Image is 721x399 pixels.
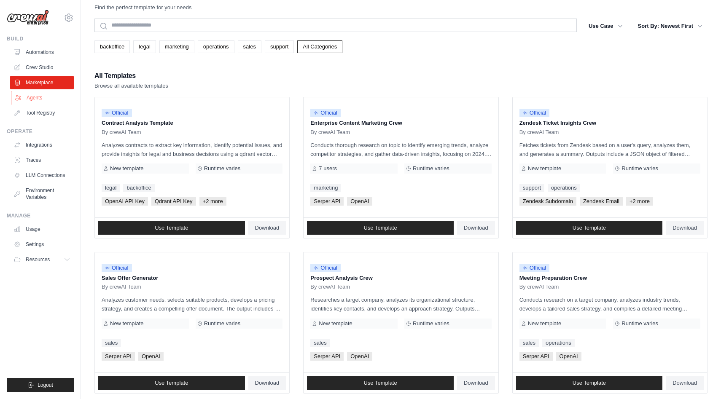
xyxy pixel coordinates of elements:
[519,141,700,158] p: Fetches tickets from Zendesk based on a user's query, analyzes them, and generates a summary. Out...
[110,320,143,327] span: New template
[10,76,74,89] a: Marketplace
[155,380,188,386] span: Use Template
[7,10,49,26] img: Logo
[464,225,488,231] span: Download
[248,221,286,235] a: Download
[633,19,708,34] button: Sort By: Newest First
[11,91,75,104] a: Agents
[519,274,700,282] p: Meeting Preparation Crew
[255,225,280,231] span: Download
[10,222,74,236] a: Usage
[151,197,196,206] span: Qdrant API Key
[307,221,454,235] a: Use Template
[94,3,192,12] p: Find the perfect template for your needs
[519,352,553,361] span: Serper API
[310,264,341,272] span: Official
[94,82,168,90] p: Browse all available templates
[310,339,330,347] a: sales
[10,46,74,59] a: Automations
[159,40,194,53] a: marketing
[310,141,491,158] p: Conducts thorough research on topic to identify emerging trends, analyze competitor strategies, a...
[310,197,344,206] span: Serper API
[457,376,495,390] a: Download
[310,119,491,127] p: Enterprise Content Marketing Crew
[10,153,74,167] a: Traces
[10,169,74,182] a: LLM Connections
[519,197,576,206] span: Zendesk Subdomain
[98,221,245,235] a: Use Template
[310,129,350,136] span: By crewAI Team
[38,382,53,388] span: Logout
[457,221,495,235] a: Download
[204,165,241,172] span: Runtime varies
[102,339,121,347] a: sales
[621,165,658,172] span: Runtime varies
[138,352,164,361] span: OpenAI
[347,352,372,361] span: OpenAI
[204,320,241,327] span: Runtime varies
[102,284,141,290] span: By crewAI Team
[556,352,581,361] span: OpenAI
[265,40,294,53] a: support
[199,197,226,206] span: +2 more
[198,40,234,53] a: operations
[310,352,344,361] span: Serper API
[519,295,700,313] p: Conducts research on a target company, analyzes industry trends, develops a tailored sales strate...
[363,380,397,386] span: Use Template
[155,225,188,231] span: Use Template
[10,61,74,74] a: Crew Studio
[98,376,245,390] a: Use Template
[297,40,342,53] a: All Categories
[626,197,653,206] span: +2 more
[528,165,561,172] span: New template
[310,284,350,290] span: By crewAI Team
[102,141,282,158] p: Analyzes contracts to extract key information, identify potential issues, and provide insights fo...
[673,225,697,231] span: Download
[413,165,449,172] span: Runtime varies
[123,184,154,192] a: backoffice
[519,119,700,127] p: Zendesk Ticket Insights Crew
[573,380,606,386] span: Use Template
[307,376,454,390] a: Use Template
[7,378,74,392] button: Logout
[516,221,663,235] a: Use Template
[7,128,74,135] div: Operate
[102,129,141,136] span: By crewAI Team
[10,253,74,266] button: Resources
[464,380,488,386] span: Download
[248,376,286,390] a: Download
[319,320,352,327] span: New template
[319,165,337,172] span: 7 users
[363,225,397,231] span: Use Template
[519,264,550,272] span: Official
[102,109,132,117] span: Official
[310,109,341,117] span: Official
[347,197,372,206] span: OpenAI
[102,197,148,206] span: OpenAI API Key
[102,184,120,192] a: legal
[102,274,282,282] p: Sales Offer Generator
[310,295,491,313] p: Researches a target company, analyzes its organizational structure, identifies key contacts, and ...
[516,376,663,390] a: Use Template
[666,221,704,235] a: Download
[580,197,623,206] span: Zendesk Email
[666,376,704,390] a: Download
[584,19,628,34] button: Use Case
[7,35,74,42] div: Build
[519,339,539,347] a: sales
[310,184,341,192] a: marketing
[10,184,74,204] a: Environment Variables
[542,339,575,347] a: operations
[94,40,130,53] a: backoffice
[238,40,261,53] a: sales
[413,320,449,327] span: Runtime varies
[673,380,697,386] span: Download
[310,274,491,282] p: Prospect Analysis Crew
[519,109,550,117] span: Official
[102,264,132,272] span: Official
[548,184,580,192] a: operations
[528,320,561,327] span: New template
[10,138,74,152] a: Integrations
[102,352,135,361] span: Serper API
[255,380,280,386] span: Download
